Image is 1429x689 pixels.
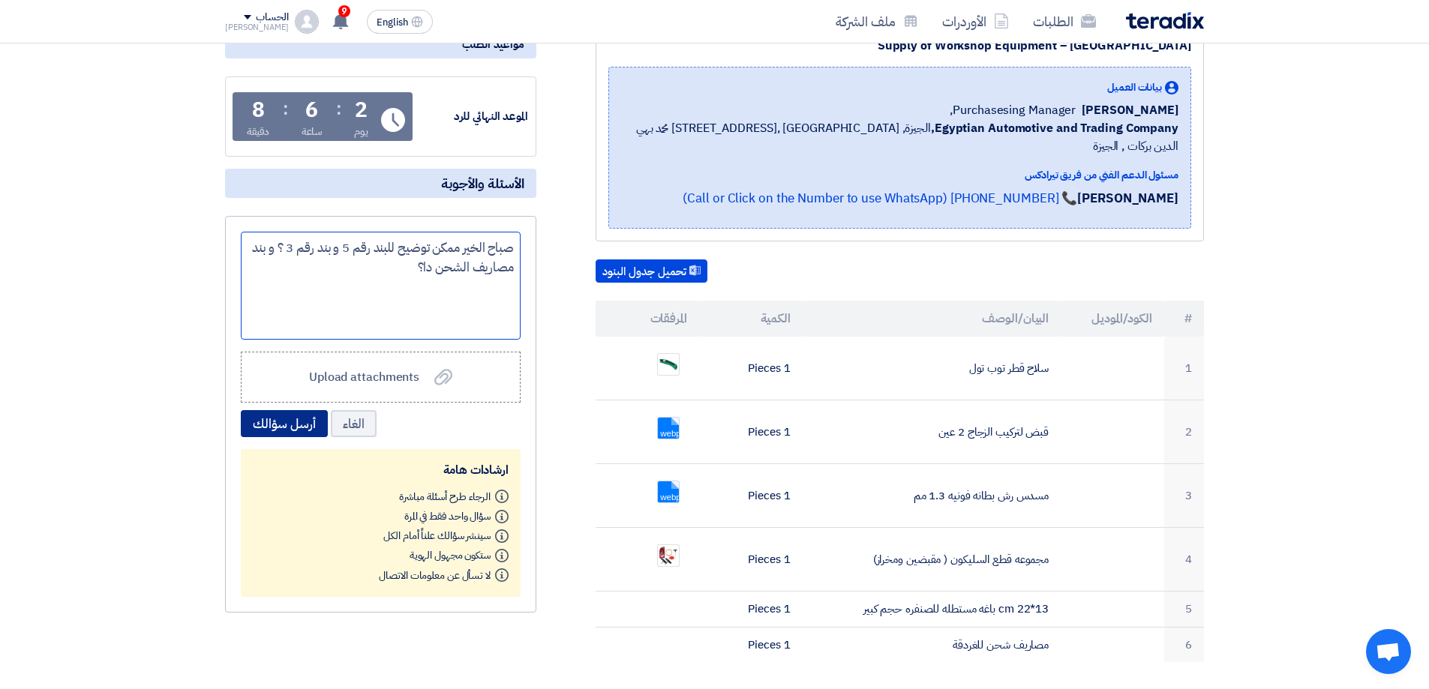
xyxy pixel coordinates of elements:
[305,100,318,121] div: 6
[336,95,341,122] div: :
[658,354,679,375] img: __1756277454911.jpg
[950,101,1076,119] span: Purchasesing Manager,
[441,175,524,192] span: الأسئلة والأجوبة
[699,528,803,592] td: 1 Pieces
[354,124,368,139] div: يوم
[225,23,289,31] div: [PERSON_NAME]
[803,528,1061,592] td: مجموعه قطع السليكون ( مقبضين ومخراز)
[1164,301,1204,337] th: #
[699,464,803,528] td: 1 Pieces
[1082,101,1178,119] span: [PERSON_NAME]
[331,410,377,437] button: الغاء
[683,189,1077,208] a: 📞 [PHONE_NUMBER] (Call or Click on the Number to use WhatsApp)
[256,11,288,24] div: الحساب
[1164,464,1204,528] td: 3
[247,124,270,139] div: دقيقة
[295,10,319,34] img: profile_test.png
[608,37,1191,55] div: Supply of Workshop Equipment – [GEOGRAPHIC_DATA]
[1077,189,1178,208] strong: [PERSON_NAME]
[283,95,288,122] div: :
[410,547,491,563] span: ستكون مجهول الهوية
[1021,4,1108,39] a: الطلبات
[931,119,1178,137] b: Egyptian Automotive and Trading Company,
[803,592,1061,628] td: cm 22*13 باغه مستطله للصنفره حجم كبير
[803,337,1061,400] td: سلاح قطر توب تول
[803,627,1061,662] td: مصاريف شحن للغردقة
[699,301,803,337] th: الكمية
[252,100,265,121] div: 8
[658,481,778,571] a: __1756277465384.webp
[699,400,803,464] td: 1 Pieces
[404,508,491,524] span: سؤال واحد فقط في المرة
[1126,12,1204,29] img: Teradix logo
[699,337,803,400] td: 1 Pieces
[596,259,707,283] button: تحميل جدول البنود
[1164,337,1204,400] td: 1
[803,301,1061,337] th: البيان/الوصف
[658,418,778,508] a: __1756277459580.webp
[367,10,433,34] button: English
[225,30,536,58] div: مواعيد الطلب
[253,461,509,479] div: ارشادات هامة
[699,592,803,628] td: 1 Pieces
[621,167,1178,183] div: مسئول الدعم الفني من فريق تيرادكس
[399,488,491,504] span: الرجاء طرح أسئلة مباشرة
[1107,79,1162,95] span: بيانات العميل
[658,545,679,567] img: esElJzjLUFQL_1756277472707.jpg
[383,528,491,544] span: سينشر سؤالك علناً أمام الكل
[930,4,1021,39] a: الأوردرات
[824,4,930,39] a: ملف الشركة
[377,17,408,28] span: English
[1164,627,1204,662] td: 6
[241,410,328,437] button: أرسل سؤالك
[699,627,803,662] td: 1 Pieces
[302,124,323,139] div: ساعة
[416,108,528,125] div: الموعد النهائي للرد
[1366,629,1411,674] a: دردشة مفتوحة
[309,368,419,386] span: Upload attachments
[379,567,491,583] span: لا تسأل عن معلومات الاتصال
[596,301,699,337] th: المرفقات
[803,400,1061,464] td: قبض لتركيب الزجاج 2 عين
[1061,301,1164,337] th: الكود/الموديل
[621,119,1178,155] span: الجيزة, [GEOGRAPHIC_DATA] ,[STREET_ADDRESS] محمد بهي الدين بركات , الجيزة
[241,232,521,340] div: اكتب سؤالك هنا
[1164,592,1204,628] td: 5
[355,100,368,121] div: 2
[803,464,1061,528] td: مسدس رش بطانه فونيه 1.3 مم
[1164,400,1204,464] td: 2
[338,5,350,17] span: 9
[1164,528,1204,592] td: 4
